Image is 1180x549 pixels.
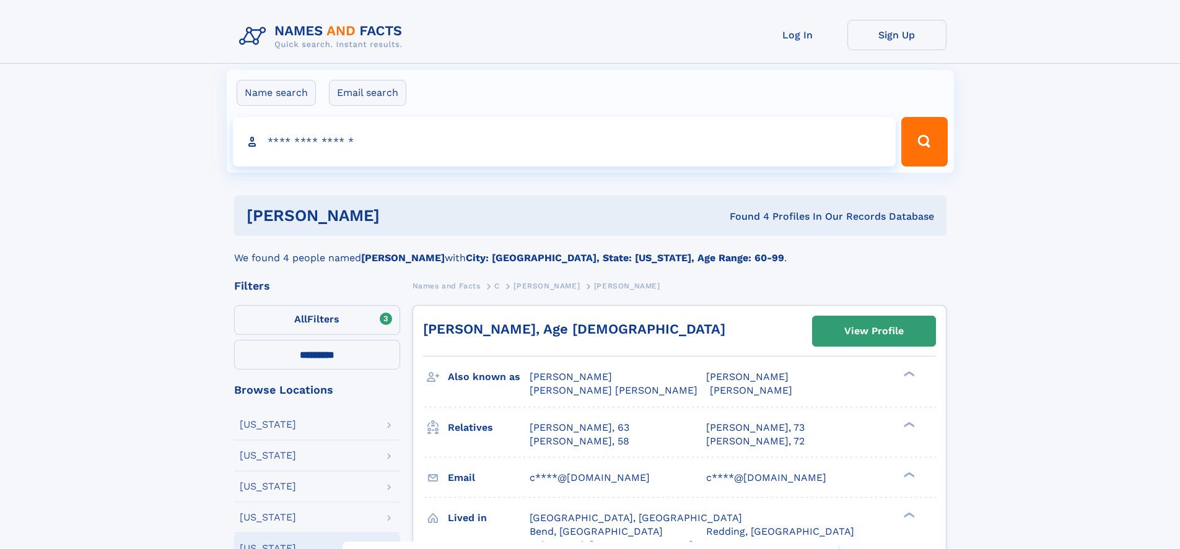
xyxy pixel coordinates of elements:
a: Sign Up [847,20,946,50]
span: [PERSON_NAME] [PERSON_NAME] [530,384,697,396]
div: Filters [234,280,400,292]
input: search input [233,117,896,166]
div: [US_STATE] [240,451,296,460]
div: [US_STATE] [240,512,296,522]
span: [PERSON_NAME] [710,384,792,396]
div: ❯ [901,470,916,478]
div: ❯ [901,511,916,519]
b: [PERSON_NAME] [361,252,445,264]
span: [PERSON_NAME] [514,282,580,290]
label: Name search [237,80,316,106]
h1: [PERSON_NAME] [247,208,555,223]
span: Redding, [GEOGRAPHIC_DATA] [706,525,854,537]
div: [US_STATE] [240,482,296,491]
a: [PERSON_NAME], 72 [706,434,805,448]
a: [PERSON_NAME], 73 [706,421,805,434]
span: All [294,313,307,325]
span: [PERSON_NAME] [594,282,660,290]
a: C [494,278,500,293]
a: Log In [748,20,847,50]
span: [GEOGRAPHIC_DATA], [GEOGRAPHIC_DATA] [530,512,742,524]
h3: Email [448,467,530,488]
div: Found 4 Profiles In Our Records Database [554,210,934,223]
div: Browse Locations [234,384,400,396]
a: [PERSON_NAME] [514,278,580,293]
h3: Lived in [448,508,530,529]
b: City: [GEOGRAPHIC_DATA], State: [US_STATE], Age Range: 60-99 [466,252,784,264]
a: [PERSON_NAME], Age [DEMOGRAPHIC_DATA] [423,321,725,337]
div: [US_STATE] [240,420,296,430]
a: View Profile [813,316,935,346]
div: ❯ [901,370,916,378]
a: Names and Facts [413,278,481,293]
button: Search Button [901,117,947,166]
div: We found 4 people named with . [234,236,946,266]
a: [PERSON_NAME], 63 [530,421,629,434]
span: C [494,282,500,290]
div: View Profile [844,317,904,345]
label: Filters [234,305,400,335]
label: Email search [329,80,406,106]
div: ❯ [901,420,916,428]
img: Logo Names and Facts [234,20,413,53]
span: [PERSON_NAME] [706,371,789,383]
h3: Also known as [448,366,530,387]
span: Bend, [GEOGRAPHIC_DATA] [530,525,663,537]
span: [PERSON_NAME] [530,371,612,383]
a: [PERSON_NAME], 58 [530,434,629,448]
h3: Relatives [448,417,530,438]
